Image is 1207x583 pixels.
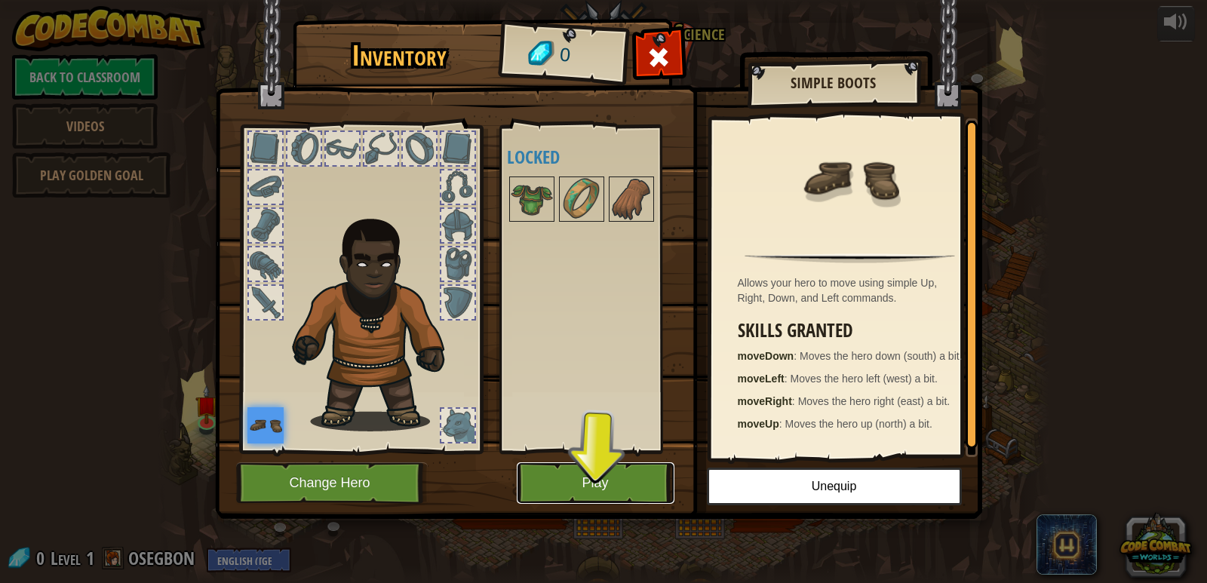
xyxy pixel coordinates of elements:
h4: Locked [507,147,696,167]
span: : [792,395,798,407]
strong: moveDown [738,350,794,362]
span: Moves the hero left (west) a bit. [791,373,938,385]
button: Play [517,462,674,504]
strong: moveRight [738,395,792,407]
img: portrait.png [561,178,603,220]
img: hr.png [745,253,954,263]
span: : [779,418,785,430]
img: portrait.png [511,178,553,220]
span: Moves the hero right (east) a bit. [798,395,951,407]
img: portrait.png [801,130,899,228]
span: : [794,350,800,362]
div: Allows your hero to move using simple Up, Right, Down, and Left commands. [738,275,970,305]
button: Change Hero [236,462,428,504]
span: Moves the hero up (north) a bit. [785,418,932,430]
span: : [785,373,791,385]
span: Moves the hero down (south) a bit. [800,350,963,362]
h1: Inventory [303,40,496,72]
img: portrait.png [610,178,653,220]
button: Unequip [707,468,962,505]
h3: Skills Granted [738,321,970,341]
img: Gordon_Stalwart_Hair.png [285,210,471,431]
img: portrait.png [247,407,284,443]
span: 0 [558,41,571,69]
strong: moveUp [738,418,779,430]
strong: moveLeft [738,373,785,385]
h2: Simple Boots [763,75,904,91]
